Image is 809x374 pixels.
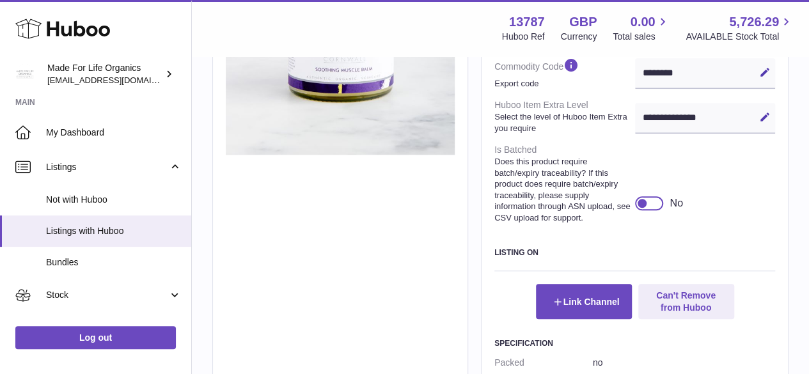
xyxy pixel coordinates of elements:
[15,65,35,84] img: internalAdmin-13787@internal.huboo.com
[46,127,182,139] span: My Dashboard
[686,13,794,43] a: 5,726.29 AVAILABLE Stock Total
[638,284,734,318] button: Can't Remove from Huboo
[494,247,775,258] h3: Listing On
[494,156,632,223] strong: Does this product require batch/expiry traceability? If this product does require batch/expiry tr...
[46,289,168,301] span: Stock
[631,13,656,31] span: 0.00
[494,94,635,139] dt: Huboo Item Extra Level
[494,52,635,94] dt: Commodity Code
[670,196,682,210] div: No
[494,78,632,90] strong: Export code
[46,161,168,173] span: Listings
[494,139,635,228] dt: Is Batched
[729,13,779,31] span: 5,726.29
[686,31,794,43] span: AVAILABLE Stock Total
[613,13,670,43] a: 0.00 Total sales
[593,352,775,374] dd: no
[47,62,162,86] div: Made For Life Organics
[494,338,775,348] h3: Specification
[15,326,176,349] a: Log out
[569,13,597,31] strong: GBP
[46,194,182,206] span: Not with Huboo
[46,225,182,237] span: Listings with Huboo
[561,31,597,43] div: Currency
[613,31,670,43] span: Total sales
[47,75,188,85] span: [EMAIL_ADDRESS][DOMAIN_NAME]
[509,13,545,31] strong: 13787
[494,352,593,374] dt: Packed
[46,256,182,269] span: Bundles
[502,31,545,43] div: Huboo Ref
[494,111,632,134] strong: Select the level of Huboo Item Extra you require
[536,284,632,318] button: Link Channel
